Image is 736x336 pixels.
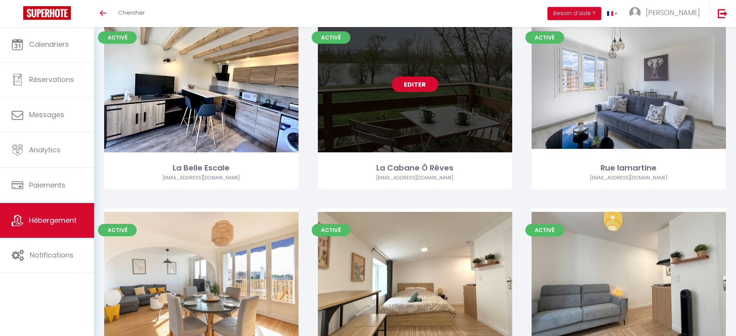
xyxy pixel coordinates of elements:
[703,301,730,330] iframe: Chat
[312,31,350,44] span: Activé
[525,31,564,44] span: Activé
[29,110,64,119] span: Messages
[629,7,641,19] img: ...
[6,3,29,26] button: Ouvrir le widget de chat LiveChat
[98,31,137,44] span: Activé
[532,174,726,182] div: Airbnb
[118,9,145,17] span: Chercher
[312,224,350,236] span: Activé
[29,145,60,155] span: Analytics
[525,224,564,236] span: Activé
[318,174,512,182] div: Airbnb
[30,250,74,260] span: Notifications
[98,224,137,236] span: Activé
[29,215,77,225] span: Hébergement
[532,162,726,174] div: Rue lamartine
[547,7,601,20] button: Besoin d'aide ?
[29,75,74,84] span: Réservations
[104,174,299,182] div: Airbnb
[29,39,69,49] span: Calendriers
[392,77,438,92] a: Editer
[29,180,65,190] span: Paiements
[318,162,512,174] div: La Cabane Ô Rêves
[104,162,299,174] div: La Belle Escale
[23,6,71,20] img: Super Booking
[646,8,700,17] span: [PERSON_NAME]
[718,9,727,18] img: logout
